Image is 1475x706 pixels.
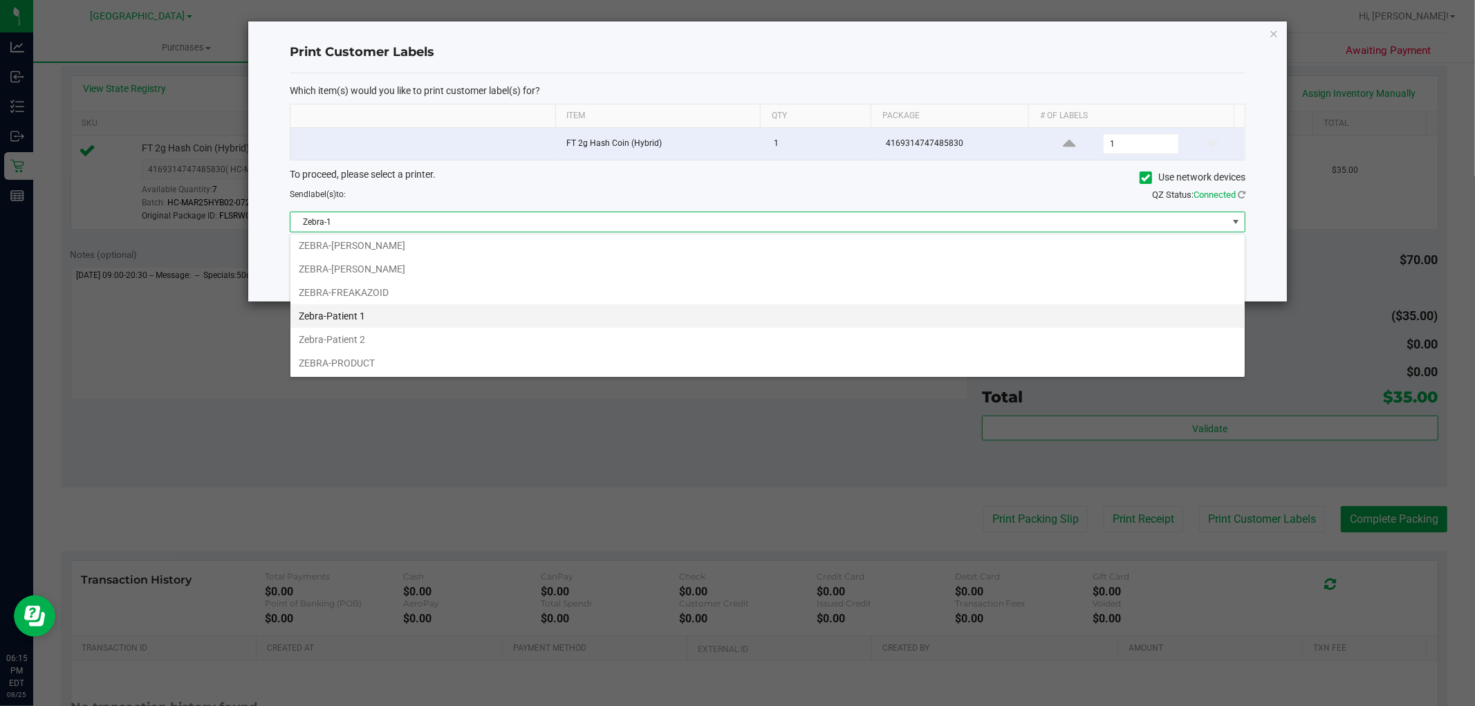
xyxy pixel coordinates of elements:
[290,84,1245,97] p: Which item(s) would you like to print customer label(s) for?
[760,104,871,128] th: Qty
[766,128,878,160] td: 1
[1194,189,1236,200] span: Connected
[290,281,1245,304] li: ZEBRA-FREAKAZOID
[290,44,1245,62] h4: Print Customer Labels
[290,257,1245,281] li: ZEBRA-[PERSON_NAME]
[555,104,760,128] th: Item
[290,189,346,199] span: Send to:
[1028,104,1233,128] th: # of labels
[308,189,336,199] span: label(s)
[290,234,1245,257] li: ZEBRA-[PERSON_NAME]
[1140,170,1245,185] label: Use network devices
[14,595,55,637] iframe: Resource center
[279,167,1256,188] div: To proceed, please select a printer.
[1152,189,1245,200] span: QZ Status:
[290,328,1245,351] li: Zebra-Patient 2
[871,104,1028,128] th: Package
[878,128,1037,160] td: 4169314747485830
[290,351,1245,375] li: ZEBRA-PRODUCT
[290,304,1245,328] li: Zebra-Patient 1
[558,128,766,160] td: FT 2g Hash Coin (Hybrid)
[290,212,1227,232] span: Zebra-1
